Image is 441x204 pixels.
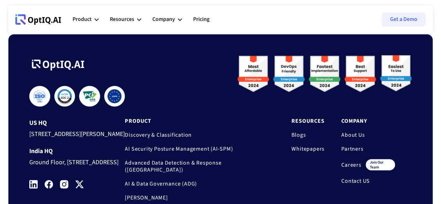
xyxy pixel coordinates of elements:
div: Ground Floor, [STREET_ADDRESS] [29,154,125,167]
div: US HQ [29,119,125,126]
a: Advanced Data Detection & Response ([GEOGRAPHIC_DATA]) [125,159,275,173]
a: Product [125,117,275,124]
a: Contact US [341,177,395,184]
a: Company [341,117,395,124]
div: join our team [366,159,395,170]
a: AI & Data Governance (ADG) [125,180,275,187]
a: About Us [341,131,395,138]
a: Webflow Homepage [15,9,61,30]
div: [STREET_ADDRESS][PERSON_NAME] [29,126,125,139]
a: [PERSON_NAME] [125,194,275,201]
div: Resources [110,15,134,24]
a: Discovery & Classification [125,131,275,138]
a: Resources [291,117,325,124]
div: Company [152,9,182,30]
a: Careers [341,161,362,168]
div: Webflow Homepage [15,24,16,25]
a: Get a Demo [382,13,426,27]
a: Partners [341,145,395,152]
div: Product [73,9,99,30]
div: India HQ [29,148,125,154]
div: Resources [110,9,141,30]
a: Whitepapers [291,145,325,152]
div: Product [73,15,92,24]
a: AI Security Posture Management (AI-SPM) [125,145,275,152]
a: Pricing [193,9,210,30]
div: Company [152,15,175,24]
a: Blogs [291,131,325,138]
